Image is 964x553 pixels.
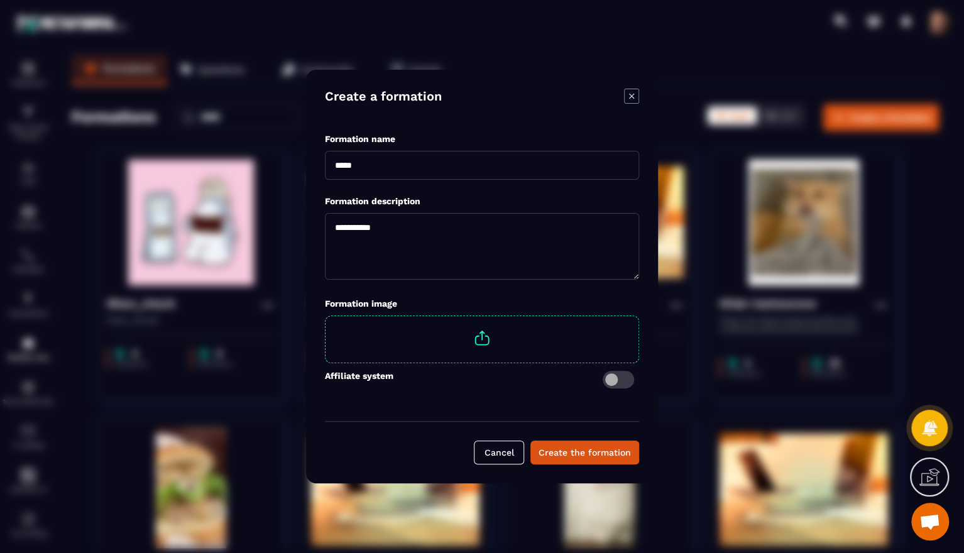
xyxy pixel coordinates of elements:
[539,446,631,459] div: Create the formation
[325,134,395,144] label: Formation name
[530,441,639,464] button: Create the formation
[474,441,524,464] button: Cancel
[325,89,442,106] h4: Create a formation
[325,196,420,206] label: Formation description
[325,298,397,309] label: Formation image
[911,503,949,540] div: Mở cuộc trò chuyện
[325,371,393,388] label: Affiliate system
